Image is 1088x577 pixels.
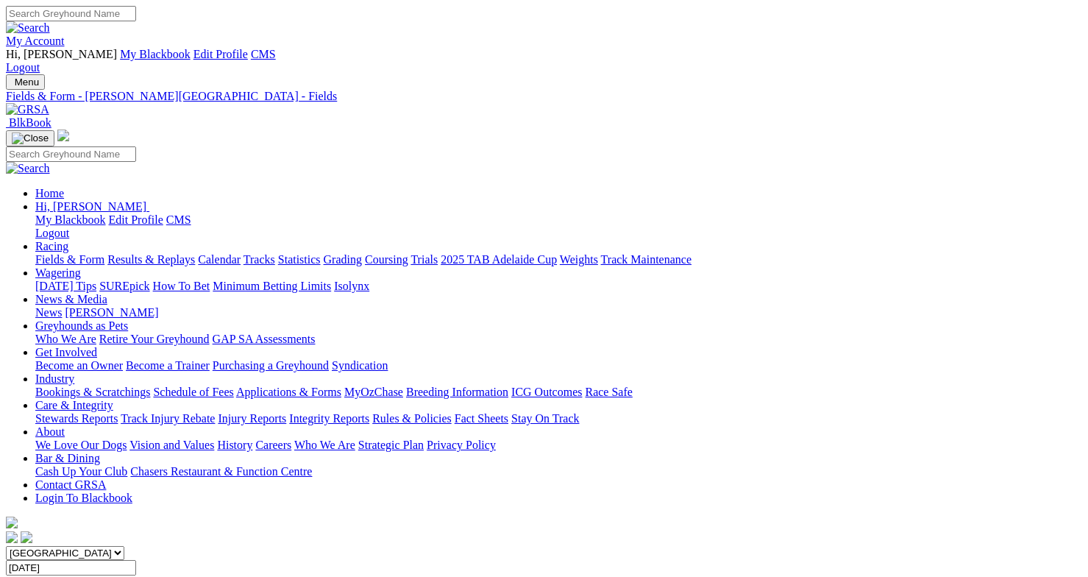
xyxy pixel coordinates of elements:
[334,280,369,292] a: Isolynx
[6,21,50,35] img: Search
[35,293,107,305] a: News & Media
[193,48,248,60] a: Edit Profile
[455,412,508,425] a: Fact Sheets
[35,439,1082,452] div: About
[35,386,150,398] a: Bookings & Scratchings
[6,162,50,175] img: Search
[243,253,275,266] a: Tracks
[213,280,331,292] a: Minimum Betting Limits
[35,465,127,478] a: Cash Up Your Club
[6,61,40,74] a: Logout
[99,333,210,345] a: Retire Your Greyhound
[601,253,691,266] a: Track Maintenance
[107,253,195,266] a: Results & Replays
[57,130,69,141] img: logo-grsa-white.png
[35,386,1082,399] div: Industry
[236,386,341,398] a: Applications & Forms
[35,306,62,319] a: News
[35,319,128,332] a: Greyhounds as Pets
[6,35,65,47] a: My Account
[35,452,100,464] a: Bar & Dining
[35,372,74,385] a: Industry
[35,187,64,199] a: Home
[35,253,1082,266] div: Racing
[6,531,18,543] img: facebook.svg
[6,146,136,162] input: Search
[511,412,579,425] a: Stay On Track
[198,253,241,266] a: Calendar
[6,517,18,528] img: logo-grsa-white.png
[12,132,49,144] img: Close
[6,48,117,60] span: Hi, [PERSON_NAME]
[35,213,1082,240] div: Hi, [PERSON_NAME]
[511,386,582,398] a: ICG Outcomes
[35,439,127,451] a: We Love Our Dogs
[35,359,123,372] a: Become an Owner
[153,386,233,398] a: Schedule of Fees
[120,48,191,60] a: My Blackbook
[166,213,191,226] a: CMS
[35,346,97,358] a: Get Involved
[21,531,32,543] img: twitter.svg
[35,280,96,292] a: [DATE] Tips
[441,253,557,266] a: 2025 TAB Adelaide Cup
[35,200,149,213] a: Hi, [PERSON_NAME]
[35,492,132,504] a: Login To Blackbook
[35,478,106,491] a: Contact GRSA
[218,412,286,425] a: Injury Reports
[35,200,146,213] span: Hi, [PERSON_NAME]
[410,253,438,266] a: Trials
[6,48,1082,74] div: My Account
[365,253,408,266] a: Coursing
[251,48,276,60] a: CMS
[372,412,452,425] a: Rules & Policies
[217,439,252,451] a: History
[130,465,312,478] a: Chasers Restaurant & Function Centre
[35,280,1082,293] div: Wagering
[344,386,403,398] a: MyOzChase
[6,90,1082,103] a: Fields & Form - [PERSON_NAME][GEOGRAPHIC_DATA] - Fields
[9,116,51,129] span: BlkBook
[35,412,1082,425] div: Care & Integrity
[6,74,45,90] button: Toggle navigation
[6,560,136,576] input: Select date
[126,359,210,372] a: Become a Trainer
[6,130,54,146] button: Toggle navigation
[129,439,214,451] a: Vision and Values
[213,333,316,345] a: GAP SA Assessments
[6,6,136,21] input: Search
[35,240,68,252] a: Racing
[109,213,163,226] a: Edit Profile
[213,359,329,372] a: Purchasing a Greyhound
[358,439,424,451] a: Strategic Plan
[427,439,496,451] a: Privacy Policy
[99,280,149,292] a: SUREpick
[585,386,632,398] a: Race Safe
[289,412,369,425] a: Integrity Reports
[560,253,598,266] a: Weights
[35,359,1082,372] div: Get Involved
[35,333,1082,346] div: Greyhounds as Pets
[406,386,508,398] a: Breeding Information
[65,306,158,319] a: [PERSON_NAME]
[35,253,104,266] a: Fields & Form
[15,77,39,88] span: Menu
[153,280,210,292] a: How To Bet
[35,266,81,279] a: Wagering
[35,213,106,226] a: My Blackbook
[255,439,291,451] a: Careers
[35,399,113,411] a: Care & Integrity
[121,412,215,425] a: Track Injury Rebate
[324,253,362,266] a: Grading
[35,412,118,425] a: Stewards Reports
[35,465,1082,478] div: Bar & Dining
[35,425,65,438] a: About
[294,439,355,451] a: Who We Are
[35,227,69,239] a: Logout
[35,333,96,345] a: Who We Are
[35,306,1082,319] div: News & Media
[6,116,51,129] a: BlkBook
[332,359,388,372] a: Syndication
[278,253,321,266] a: Statistics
